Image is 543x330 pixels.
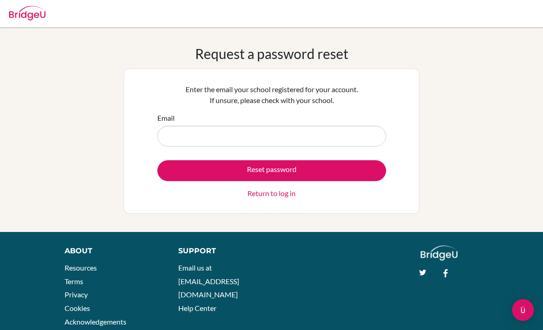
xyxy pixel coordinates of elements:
[247,188,296,199] a: Return to log in
[178,263,239,299] a: Email us at [EMAIL_ADDRESS][DOMAIN_NAME]
[65,263,97,272] a: Resources
[65,317,126,326] a: Acknowledgements
[65,290,88,299] a: Privacy
[195,45,348,62] h1: Request a password reset
[65,277,83,286] a: Terms
[178,304,216,312] a: Help Center
[65,246,158,256] div: About
[157,160,386,181] button: Reset password
[512,299,534,321] div: Open Intercom Messenger
[157,84,386,106] p: Enter the email your school registered for your account. If unsure, please check with your school.
[421,246,458,261] img: logo_white@2x-f4f0deed5e89b7ecb1c2cc34c3e3d731f90f0f143d5ea2071677605dd97b5244.png
[9,6,45,20] img: Bridge-U
[65,304,90,312] a: Cookies
[178,246,263,256] div: Support
[157,113,175,123] label: Email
